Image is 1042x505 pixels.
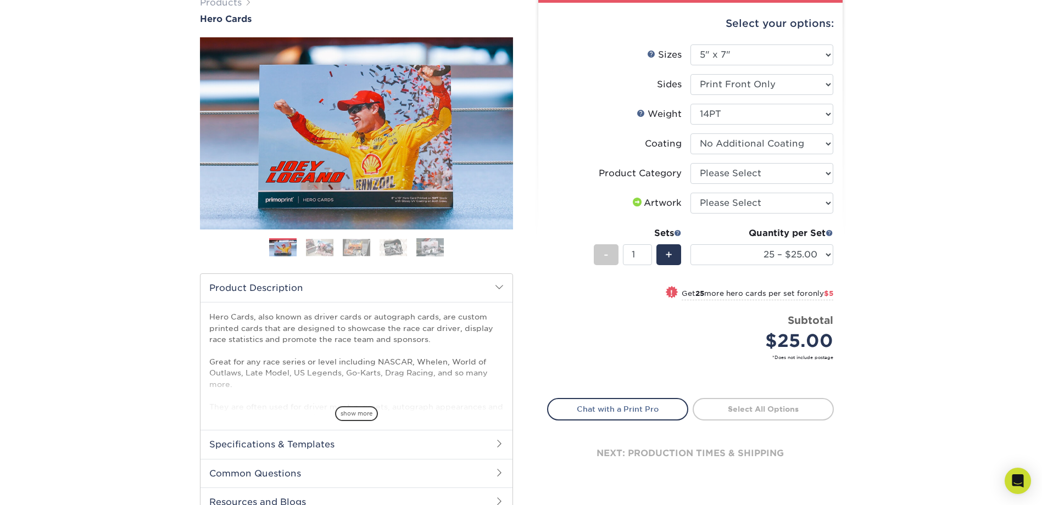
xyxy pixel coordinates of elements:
[645,137,682,150] div: Coating
[547,3,834,44] div: Select your options:
[599,167,682,180] div: Product Category
[690,227,833,240] div: Quantity per Set
[547,420,834,486] div: next: production times & shipping
[657,78,682,91] div: Sides
[380,239,407,256] img: Hero Cards 04
[200,430,512,458] h2: Specifications & Templates
[699,328,833,354] div: $25.00
[808,289,833,298] span: only
[824,289,833,298] span: $5
[343,239,370,256] img: Hero Cards 03
[647,48,682,61] div: Sizes
[604,246,609,263] span: -
[200,35,513,232] img: Hero Cards 01
[682,289,833,300] small: Get more hero cards per set for
[200,274,512,302] h2: Product Description
[670,287,673,299] span: !
[306,239,333,256] img: Hero Cards 02
[269,240,297,257] img: Hero Cards 01
[695,289,704,298] strong: 25
[637,108,682,121] div: Weight
[416,238,444,257] img: Hero Cards 05
[665,246,672,263] span: +
[594,227,682,240] div: Sets
[200,459,512,487] h2: Common Questions
[209,311,504,490] p: Hero Cards, also known as driver cards or autograph cards, are custom printed cards that are desi...
[547,398,688,420] a: Chat with a Print Pro
[1005,468,1031,494] div: Open Intercom Messenger
[788,314,833,326] strong: Subtotal
[200,14,513,24] a: Hero Cards
[335,406,378,421] span: show more
[631,197,682,210] div: Artwork
[3,472,93,501] iframe: Google Customer Reviews
[693,398,834,420] a: Select All Options
[556,354,833,361] small: *Does not include postage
